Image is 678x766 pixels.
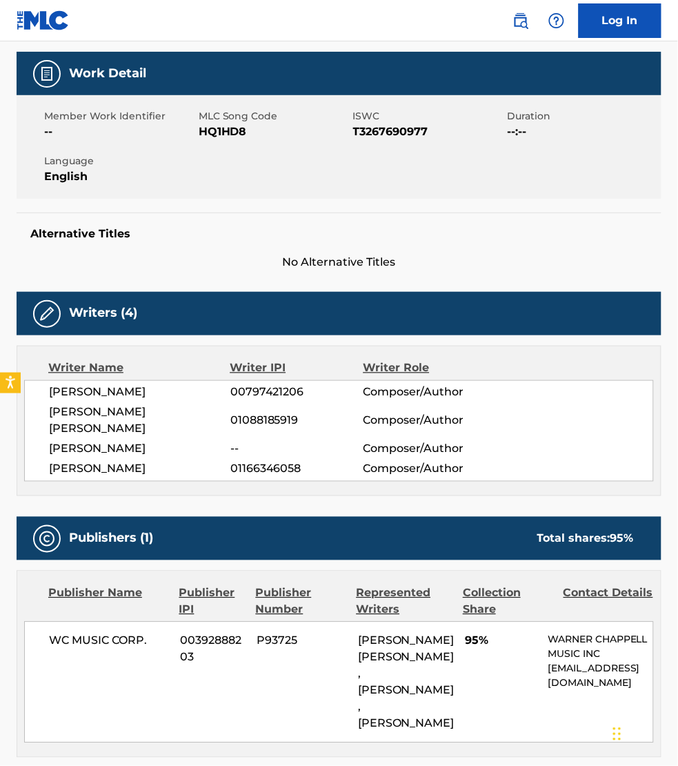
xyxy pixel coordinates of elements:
img: help [548,12,565,29]
h5: Publishers (1) [69,531,153,547]
span: Member Work Identifier [44,109,195,124]
h5: Work Detail [69,66,146,81]
a: Public Search [507,7,535,35]
div: Writer Role [363,360,485,377]
span: 00797421206 [230,384,363,401]
span: WC MUSIC CORP. [49,633,170,649]
img: Publishers [39,531,55,547]
div: Help [543,7,570,35]
div: Collection Share [463,585,553,618]
div: Publisher IPI [179,585,246,618]
span: T3267690977 [353,124,504,140]
div: Total shares: [537,531,634,547]
div: Publisher Number [256,585,346,618]
div: Writer Name [48,360,230,377]
p: WARNER CHAPPELL MUSIC INC [548,633,653,662]
span: 95 % [610,532,634,545]
span: Composer/Author [363,413,484,429]
div: Contact Details [564,585,654,618]
div: Represented Writers [357,585,453,618]
span: [PERSON_NAME] [49,441,230,458]
span: Composer/Author [363,441,484,458]
span: 95% [465,633,537,649]
span: 00392888203 [180,633,246,666]
img: Work Detail [39,66,55,82]
span: ISWC [353,109,504,124]
div: Publisher Name [48,585,169,618]
span: [PERSON_NAME] [PERSON_NAME] [49,404,230,438]
span: 01166346058 [230,461,363,478]
h5: Alternative Titles [30,227,648,241]
h5: Writers (4) [69,306,137,322]
iframe: Chat Widget [609,700,678,766]
span: Language [44,154,195,168]
span: -- [44,124,195,140]
span: [PERSON_NAME] [49,384,230,401]
span: [PERSON_NAME] [PERSON_NAME], [PERSON_NAME], [PERSON_NAME] [358,634,455,730]
span: No Alternative Titles [17,255,661,271]
p: [EMAIL_ADDRESS][DOMAIN_NAME] [548,662,653,691]
span: English [44,168,195,185]
span: Duration [507,109,658,124]
img: Writers [39,306,55,322]
span: HQ1HD8 [199,124,350,140]
span: Composer/Author [363,384,484,401]
div: Drag [613,714,621,755]
img: search [512,12,529,29]
span: 01088185919 [230,413,363,429]
span: --:-- [507,124,658,140]
span: -- [230,441,363,458]
span: MLC Song Code [199,109,350,124]
div: Writer IPI [230,360,363,377]
span: Composer/Author [363,461,484,478]
img: MLC Logo [17,10,70,30]
span: [PERSON_NAME] [49,461,230,478]
span: P93725 [257,633,348,649]
a: Log In [579,3,661,38]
